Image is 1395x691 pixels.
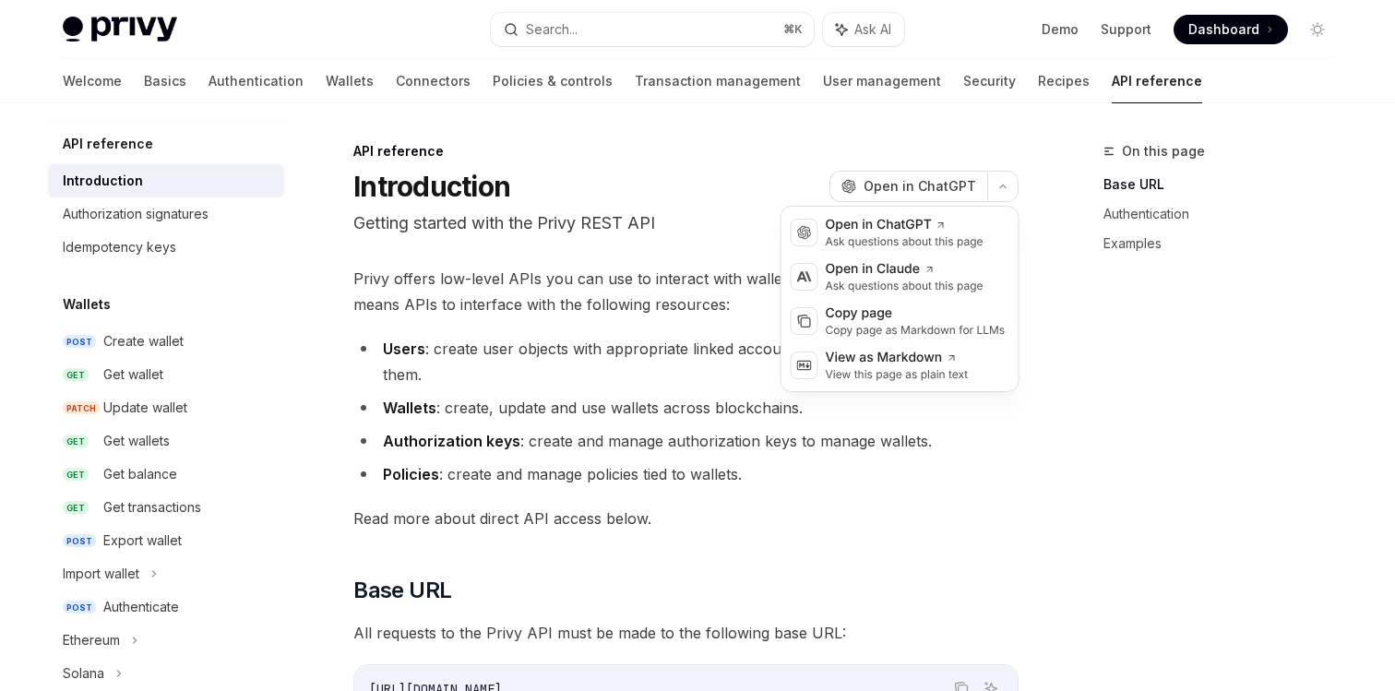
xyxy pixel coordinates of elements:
[63,368,89,382] span: GET
[353,142,1019,161] div: API reference
[63,17,177,42] img: light logo
[326,59,374,103] a: Wallets
[383,399,436,417] strong: Wallets
[48,524,284,557] a: POSTExport wallet
[63,501,89,515] span: GET
[963,59,1016,103] a: Security
[826,323,1006,338] div: Copy page as Markdown for LLMs
[854,20,891,39] span: Ask AI
[353,210,1019,236] p: Getting started with the Privy REST API
[63,468,89,482] span: GET
[48,325,284,358] a: POSTCreate wallet
[103,330,184,352] div: Create wallet
[353,170,510,203] h1: Introduction
[823,13,904,46] button: Ask AI
[63,170,143,192] div: Introduction
[353,506,1019,531] span: Read more about direct API access below.
[63,133,153,155] h5: API reference
[48,391,284,424] a: PATCHUpdate wallet
[103,496,201,518] div: Get transactions
[63,629,120,651] div: Ethereum
[353,461,1019,487] li: : create and manage policies tied to wallets.
[353,576,451,605] span: Base URL
[48,197,284,231] a: Authorization signatures
[103,363,163,386] div: Get wallet
[864,177,976,196] span: Open in ChatGPT
[48,164,284,197] a: Introduction
[48,231,284,264] a: Idempotency keys
[1103,199,1347,229] a: Authentication
[48,590,284,624] a: POSTAuthenticate
[1174,15,1288,44] a: Dashboard
[63,601,96,614] span: POST
[353,266,1019,317] span: Privy offers low-level APIs you can use to interact with wallets and user objects directly. This ...
[63,236,176,258] div: Idempotency keys
[103,430,170,452] div: Get wallets
[1103,229,1347,258] a: Examples
[48,491,284,524] a: GETGet transactions
[383,465,439,483] strong: Policies
[635,59,801,103] a: Transaction management
[1038,59,1090,103] a: Recipes
[103,463,177,485] div: Get balance
[826,260,984,279] div: Open in Claude
[63,435,89,448] span: GET
[1112,59,1202,103] a: API reference
[353,428,1019,454] li: : create and manage authorization keys to manage wallets.
[353,620,1019,646] span: All requests to the Privy API must be made to the following base URL:
[353,336,1019,387] li: : create user objects with appropriate linked accounts and pregenerate wallets for them.
[1188,20,1259,39] span: Dashboard
[383,340,425,358] strong: Users
[144,59,186,103] a: Basics
[526,18,578,41] div: Search...
[826,216,984,234] div: Open in ChatGPT
[783,22,803,37] span: ⌘ K
[1122,140,1205,162] span: On this page
[1101,20,1151,39] a: Support
[63,401,100,415] span: PATCH
[493,59,613,103] a: Policies & controls
[103,596,179,618] div: Authenticate
[63,203,209,225] div: Authorization signatures
[209,59,304,103] a: Authentication
[103,530,182,552] div: Export wallet
[63,293,111,316] h5: Wallets
[63,563,139,585] div: Import wallet
[353,395,1019,421] li: : create, update and use wallets across blockchains.
[63,662,104,685] div: Solana
[826,234,984,249] div: Ask questions about this page
[826,349,969,367] div: View as Markdown
[63,59,122,103] a: Welcome
[826,367,969,382] div: View this page as plain text
[48,424,284,458] a: GETGet wallets
[383,432,520,450] strong: Authorization keys
[829,171,987,202] button: Open in ChatGPT
[48,458,284,491] a: GETGet balance
[826,279,984,293] div: Ask questions about this page
[103,397,187,419] div: Update wallet
[396,59,471,103] a: Connectors
[48,358,284,391] a: GETGet wallet
[1303,15,1332,44] button: Toggle dark mode
[1042,20,1079,39] a: Demo
[1103,170,1347,199] a: Base URL
[63,335,96,349] span: POST
[823,59,941,103] a: User management
[63,534,96,548] span: POST
[491,13,814,46] button: Search...⌘K
[826,304,1006,323] div: Copy page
